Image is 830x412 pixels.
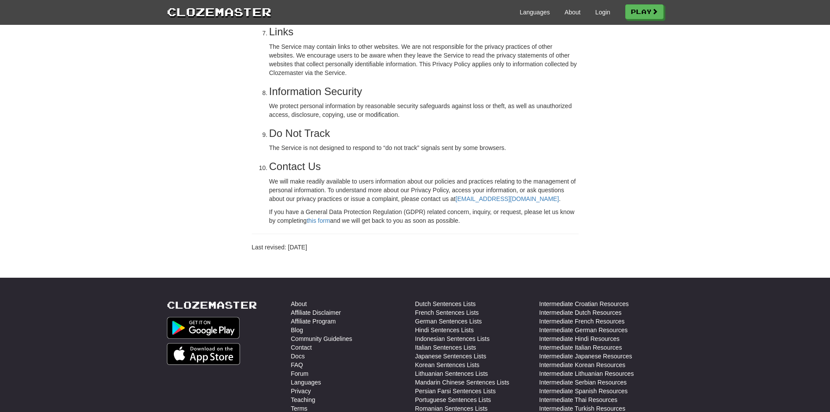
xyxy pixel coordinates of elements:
[415,308,479,317] a: French Sentences Lists
[291,308,341,317] a: Affiliate Disclaimer
[291,300,307,308] a: About
[291,334,352,343] a: Community Guidelines
[415,352,486,361] a: Japanese Sentences Lists
[291,378,321,387] a: Languages
[539,343,622,352] a: Intermediate Italian Resources
[415,343,476,352] a: Italian Sentences Lists
[291,317,336,326] a: Affiliate Program
[415,369,488,378] a: Lithuanian Sentences Lists
[269,161,579,172] h3: Contact Us
[269,177,579,203] p: We will make readily available to users information about our policies and practices relating to ...
[269,26,579,37] h3: Links
[415,361,480,369] a: Korean Sentences Lists
[307,217,330,224] a: this form
[539,395,618,404] a: Intermediate Thai Resources
[415,300,476,308] a: Dutch Sentences Lists
[415,326,474,334] a: Hindi Sentences Lists
[415,317,482,326] a: German Sentences Lists
[291,395,315,404] a: Teaching
[167,3,271,20] a: Clozemaster
[291,369,308,378] a: Forum
[415,387,496,395] a: Persian Farsi Sentences Lists
[167,317,240,339] img: Get it on Google Play
[595,8,610,17] a: Login
[291,343,312,352] a: Contact
[539,317,625,326] a: Intermediate French Resources
[565,8,581,17] a: About
[269,208,579,225] p: If you have a General Data Protection Regulation (GDPR) related concern, inquiry, or request, ple...
[269,42,579,77] p: The Service may contain links to other websites. We are not responsible for the privacy practices...
[539,334,620,343] a: Intermediate Hindi Resources
[539,369,634,378] a: Intermediate Lithuanian Resources
[269,143,579,152] p: The Service is not designed to respond to “do not track” signals sent by some browsers.
[415,395,491,404] a: Portuguese Sentences Lists
[539,387,628,395] a: Intermediate Spanish Resources
[269,102,579,119] p: We protect personal information by reasonable security safeguards against loss or theft, as well ...
[415,334,490,343] a: Indonesian Sentences Lists
[415,378,509,387] a: Mandarin Chinese Sentences Lists
[539,361,626,369] a: Intermediate Korean Resources
[625,4,664,19] a: Play
[167,300,257,310] a: Clozemaster
[252,243,579,252] p: Last revised: [DATE]
[539,378,627,387] a: Intermediate Serbian Resources
[539,326,628,334] a: Intermediate German Resources
[167,343,241,365] img: Get it on App Store
[291,387,311,395] a: Privacy
[291,361,303,369] a: FAQ
[539,300,629,308] a: Intermediate Croatian Resources
[269,128,579,139] h3: Do Not Track
[291,326,303,334] a: Blog
[520,8,550,17] a: Languages
[539,308,622,317] a: Intermediate Dutch Resources
[539,352,632,361] a: Intermediate Japanese Resources
[456,195,559,202] a: [EMAIL_ADDRESS][DOMAIN_NAME]
[291,352,305,361] a: Docs
[269,86,579,97] h3: Information Security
